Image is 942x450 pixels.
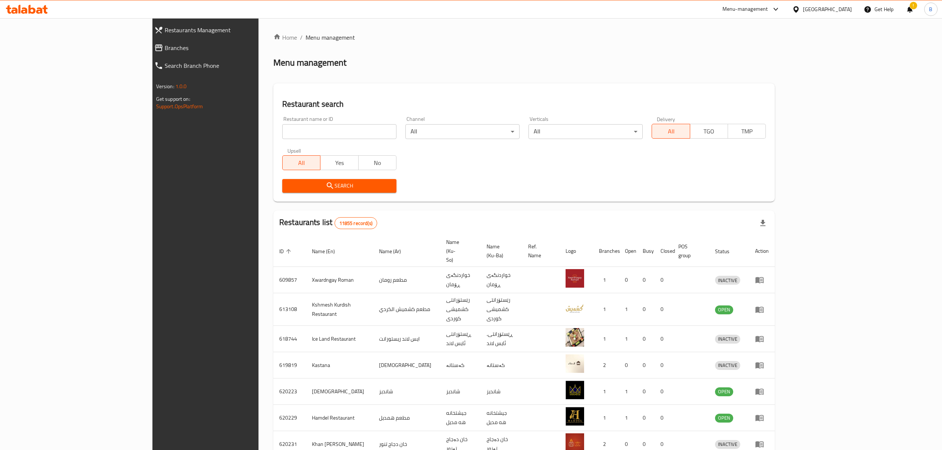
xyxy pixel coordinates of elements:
span: Menu management [306,33,355,42]
span: No [362,158,393,168]
span: Restaurants Management [165,26,304,34]
img: Xwardngay Roman [566,269,584,288]
td: 1 [619,293,637,326]
span: Name (Ar) [379,247,411,256]
span: Branches [165,43,304,52]
td: 0 [655,352,672,378]
td: رێستۆرانتی کشمیشى كوردى [440,293,481,326]
div: Menu-management [722,5,768,14]
div: Menu [755,361,769,370]
span: TGO [693,126,725,137]
th: Open [619,235,637,267]
label: Upsell [287,148,301,153]
td: Hamdel Restaurant [306,405,373,431]
th: Busy [637,235,655,267]
td: 1 [593,326,619,352]
td: شانديز [481,378,522,405]
span: Search [288,181,391,191]
td: 1 [619,378,637,405]
span: 1.0.0 [175,82,187,91]
td: Kshmesh Kurdish Restaurant [306,293,373,326]
td: ايس لاند ريستورانت [373,326,440,352]
span: INACTIVE [715,276,740,285]
td: مطعم كشميش الكردي [373,293,440,326]
span: All [286,158,317,168]
div: INACTIVE [715,335,740,344]
td: شانديز [373,378,440,405]
span: ID [279,247,293,256]
td: 1 [593,293,619,326]
button: No [358,155,396,170]
td: جيشتخانه هه مديل [440,405,481,431]
td: 1 [593,267,619,293]
td: .ڕێستۆرانتی ئایس لاند [481,326,522,352]
td: رێستۆرانتی کشمیشى كوردى [481,293,522,326]
button: TGO [690,124,728,139]
th: Closed [655,235,672,267]
th: Action [749,235,775,267]
span: Name (Ku-Ba) [487,242,513,260]
span: Version: [156,82,174,91]
span: B [929,5,932,13]
td: 1 [619,405,637,431]
div: OPEN [715,414,733,423]
td: 0 [637,267,655,293]
td: خواردنگەی ڕۆمان [481,267,522,293]
td: کەستانە [440,352,481,378]
td: 0 [619,352,637,378]
td: شانديز [440,378,481,405]
td: 0 [637,352,655,378]
div: Menu [755,413,769,422]
th: Logo [560,235,593,267]
img: Shandiz [566,381,584,399]
nav: breadcrumb [273,33,775,42]
h2: Restaurant search [282,99,766,110]
span: INACTIVE [715,335,740,343]
td: 0 [637,293,655,326]
div: Total records count [335,217,377,229]
span: INACTIVE [715,440,740,449]
img: Kastana [566,354,584,373]
a: Search Branch Phone [148,57,310,75]
a: Restaurants Management [148,21,310,39]
h2: Menu management [273,57,346,69]
img: Ice Land Restaurant [566,328,584,347]
th: Branches [593,235,619,267]
span: Search Branch Phone [165,61,304,70]
div: All [405,124,520,139]
span: All [655,126,687,137]
td: مطعم رومان [373,267,440,293]
td: 1 [593,378,619,405]
td: جيشتخانه هه مديل [481,405,522,431]
div: Menu [755,387,769,396]
td: 0 [637,405,655,431]
input: Search for restaurant name or ID.. [282,124,396,139]
button: TMP [728,124,766,139]
td: 0 [655,378,672,405]
td: 1 [593,405,619,431]
span: Yes [323,158,355,168]
span: TMP [731,126,763,137]
span: OPEN [715,414,733,422]
div: Menu [755,305,769,314]
td: [DEMOGRAPHIC_DATA] [373,352,440,378]
button: Search [282,179,396,193]
td: مطعم همديل [373,405,440,431]
button: All [652,124,690,139]
td: 2 [593,352,619,378]
div: Menu [755,334,769,343]
td: 0 [655,405,672,431]
span: OPEN [715,305,733,314]
td: کەستانە [481,352,522,378]
span: POS group [678,242,700,260]
span: Name (En) [312,247,345,256]
span: OPEN [715,387,733,396]
span: Name (Ku-So) [446,238,472,264]
td: Xwardngay Roman [306,267,373,293]
div: Menu [755,275,769,284]
div: [GEOGRAPHIC_DATA] [803,5,852,13]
